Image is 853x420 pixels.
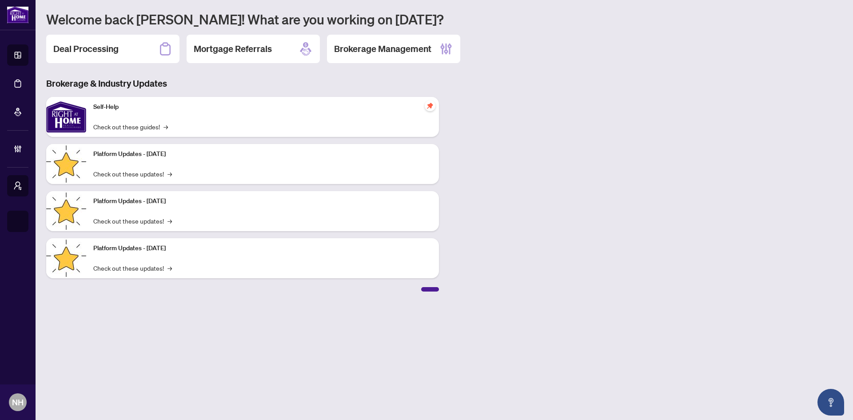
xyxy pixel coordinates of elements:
span: → [167,216,172,226]
p: Self-Help [93,102,432,112]
p: Platform Updates - [DATE] [93,149,432,159]
p: Platform Updates - [DATE] [93,244,432,253]
h2: Brokerage Management [334,43,431,55]
img: Platform Updates - June 23, 2025 [46,238,86,278]
a: Check out these updates!→ [93,216,172,226]
img: Platform Updates - July 8, 2025 [46,191,86,231]
img: Platform Updates - July 21, 2025 [46,144,86,184]
img: Self-Help [46,97,86,137]
img: logo [7,7,28,23]
span: pushpin [425,100,435,111]
a: Check out these guides!→ [93,122,168,132]
h2: Mortgage Referrals [194,43,272,55]
h2: Deal Processing [53,43,119,55]
h3: Brokerage & Industry Updates [46,77,439,90]
span: NH [12,396,24,408]
h1: Welcome back [PERSON_NAME]! What are you working on [DATE]? [46,11,842,28]
span: → [167,263,172,273]
span: → [163,122,168,132]
a: Check out these updates!→ [93,169,172,179]
p: Platform Updates - [DATE] [93,196,432,206]
span: → [167,169,172,179]
button: Open asap [817,389,844,416]
a: Check out these updates!→ [93,263,172,273]
span: user-switch [13,181,22,190]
